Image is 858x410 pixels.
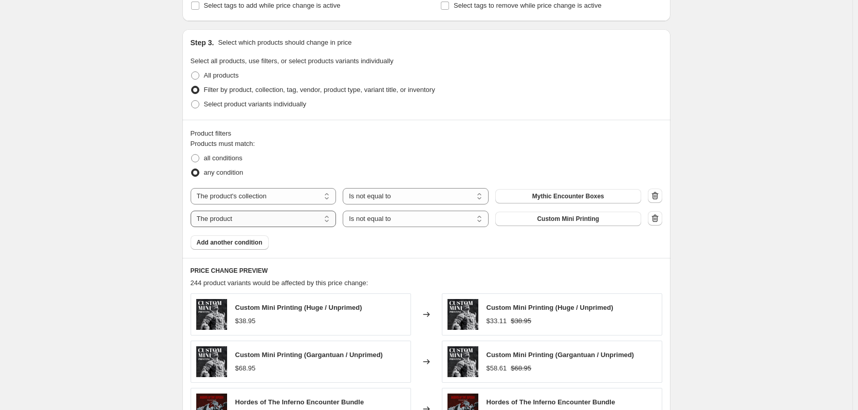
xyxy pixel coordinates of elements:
[487,316,507,326] div: $33.11
[204,100,306,108] span: Select product variants individually
[196,299,227,330] img: Custom_Mini_Printing_Cover_80x.png
[235,304,362,311] span: Custom Mini Printing (Huge / Unprimed)
[218,38,351,48] p: Select which products should change in price
[204,169,244,176] span: any condition
[495,212,641,226] button: Custom Mini Printing
[235,351,383,359] span: Custom Mini Printing (Gargantuan / Unprimed)
[511,363,531,374] strike: $68.95
[191,38,214,48] h2: Step 3.
[235,316,256,326] div: $38.95
[532,192,604,200] span: Mythic Encounter Boxes
[191,140,255,147] span: Products must match:
[447,299,478,330] img: Custom_Mini_Printing_Cover_80x.png
[204,154,243,162] span: all conditions
[191,57,394,65] span: Select all products, use filters, or select products variants individually
[454,2,602,9] span: Select tags to remove while price change is active
[487,363,507,374] div: $58.61
[196,346,227,377] img: Custom_Mini_Printing_Cover_80x.png
[495,189,641,203] button: Mythic Encounter Boxes
[197,238,263,247] span: Add another condition
[487,351,634,359] span: Custom Mini Printing (Gargantuan / Unprimed)
[204,71,239,79] span: All products
[487,398,615,406] span: Hordes of The Inferno Encounter Bundle
[191,267,662,275] h6: PRICE CHANGE PREVIEW
[191,128,662,139] div: Product filters
[204,86,435,94] span: Filter by product, collection, tag, vendor, product type, variant title, or inventory
[511,316,531,326] strike: $38.95
[235,363,256,374] div: $68.95
[487,304,613,311] span: Custom Mini Printing (Huge / Unprimed)
[235,398,364,406] span: Hordes of The Inferno Encounter Bundle
[537,215,599,223] span: Custom Mini Printing
[191,279,368,287] span: 244 product variants would be affected by this price change:
[204,2,341,9] span: Select tags to add while price change is active
[447,346,478,377] img: Custom_Mini_Printing_Cover_80x.png
[191,235,269,250] button: Add another condition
